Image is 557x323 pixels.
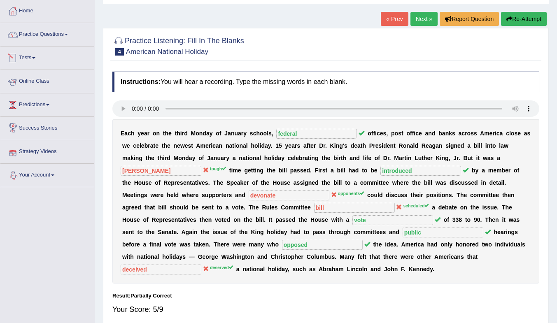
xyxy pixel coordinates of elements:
b: M [191,130,196,137]
b: f [373,130,375,137]
b: a [206,130,210,137]
b: l [267,130,268,137]
a: Success Stories [0,117,94,137]
b: i [134,155,135,161]
b: i [414,130,415,137]
b: r [241,130,243,137]
b: J [224,130,228,137]
b: m [484,130,489,137]
small: American National Holiday [126,48,208,56]
b: e [155,142,158,149]
h2: Practice Listening: Fill In The Blanks [112,35,244,56]
b: m [200,142,205,149]
b: r [314,142,316,149]
b: o [198,155,202,161]
b: t [422,155,424,161]
b: t [232,142,234,149]
b: e [489,130,493,137]
b: c [506,130,509,137]
b: o [403,142,407,149]
b: s [445,142,449,149]
b: a [442,130,445,137]
b: r [323,142,325,149]
b: l [479,142,480,149]
b: a [144,130,147,137]
a: « Prev [381,12,408,26]
b: i [310,155,311,161]
b: a [500,130,503,137]
b: Instructions: [121,78,161,85]
b: a [243,142,246,149]
b: d [275,155,278,161]
b: o [153,130,156,137]
b: w [122,142,127,149]
b: s [474,130,477,137]
b: c [212,142,216,149]
b: s [452,130,455,137]
b: e [141,130,144,137]
b: A [196,142,200,149]
b: n [174,142,177,149]
b: a [524,130,527,137]
b: o [492,142,496,149]
b: r [402,155,404,161]
b: a [150,142,154,149]
b: a [210,155,214,161]
b: n [428,130,432,137]
b: n [239,142,243,149]
b: i [375,130,377,137]
b: R [422,142,426,149]
b: a [216,142,219,149]
b: w [504,142,508,149]
b: s [383,130,387,137]
b: a [436,142,439,149]
b: g [432,142,436,149]
b: g [339,142,343,149]
a: Your Account [0,164,94,184]
b: a [229,142,233,149]
b: t [146,155,148,161]
b: i [449,142,450,149]
b: E [121,130,124,137]
b: h [177,130,180,137]
b: d [184,130,188,137]
b: a [291,142,295,149]
b: e [375,142,379,149]
b: r [295,142,297,149]
b: n [156,130,160,137]
b: y [226,155,229,161]
b: i [337,155,339,161]
b: n [311,155,315,161]
b: e [291,155,294,161]
b: c [133,142,136,149]
b: f [202,155,204,161]
b: a [303,142,307,149]
b: e [288,142,291,149]
b: a [238,130,241,137]
b: e [205,142,209,149]
b: u [217,155,221,161]
b: t [361,142,363,149]
b: c [253,130,256,137]
b: c [377,130,380,137]
b: h [251,142,254,149]
b: a [410,142,413,149]
b: e [380,130,383,137]
b: i [334,142,336,149]
b: t [322,155,324,161]
b: d [432,130,436,137]
b: h [165,130,168,137]
b: a [425,130,429,137]
b: o [406,130,410,137]
b: r [465,130,467,137]
b: a [265,142,268,149]
b: s [378,142,382,149]
button: Re-Attempt [501,12,547,26]
b: c [496,130,500,137]
b: . [325,142,327,149]
b: d [261,142,265,149]
b: r [209,142,211,149]
b: e [167,142,170,149]
b: n [239,155,242,161]
b: n [199,130,203,137]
